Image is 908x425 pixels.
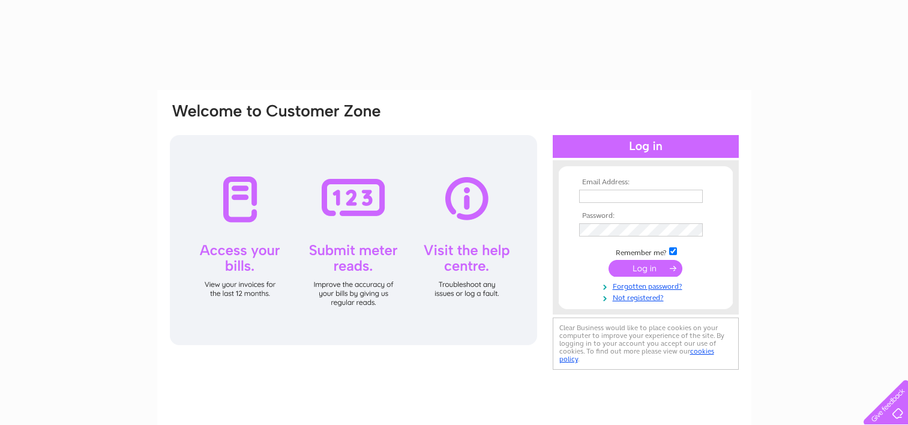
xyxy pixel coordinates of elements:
[576,246,715,258] td: Remember me?
[579,291,715,303] a: Not registered?
[559,347,714,363] a: cookies policy
[609,260,682,277] input: Submit
[553,318,739,370] div: Clear Business would like to place cookies on your computer to improve your experience of the sit...
[576,178,715,187] th: Email Address:
[576,212,715,220] th: Password:
[579,280,715,291] a: Forgotten password?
